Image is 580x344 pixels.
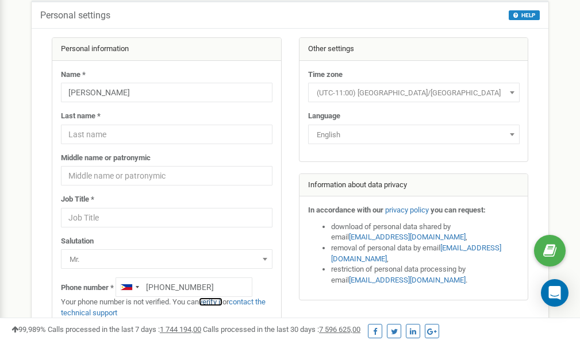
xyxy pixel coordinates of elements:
a: verify it [199,297,222,306]
div: Personal information [52,38,281,61]
input: +1-800-555-55-55 [116,277,252,297]
span: (UTC-11:00) Pacific/Midway [312,85,516,101]
label: Time zone [308,69,343,80]
div: Other settings [299,38,528,61]
span: Calls processed in the last 30 days : [203,325,360,334]
h5: Personal settings [40,10,110,21]
span: English [312,127,516,143]
u: 1 744 194,00 [160,325,201,334]
p: Your phone number is not verified. You can or [61,297,272,318]
label: Middle name or patronymic [61,153,151,164]
li: download of personal data shared by email , [331,222,520,243]
label: Phone number * [61,283,114,293]
strong: In accordance with our [308,206,383,214]
strong: you can request: [431,206,486,214]
a: privacy policy [385,206,429,214]
div: Open Intercom Messenger [541,279,569,307]
label: Language [308,111,340,122]
label: Salutation [61,236,94,247]
input: Last name [61,125,272,144]
span: English [308,125,520,144]
li: restriction of personal data processing by email . [331,264,520,285]
a: [EMAIL_ADDRESS][DOMAIN_NAME] [331,243,501,263]
u: 7 596 625,00 [319,325,360,334]
input: Job Title [61,208,272,227]
span: (UTC-11:00) Pacific/Midway [308,83,520,102]
span: Calls processed in the last 7 days : [48,325,201,334]
span: Mr. [61,249,272,269]
label: Job Title * [61,194,94,205]
div: Telephone country code [116,278,143,296]
span: Mr. [65,252,268,268]
button: HELP [509,10,540,20]
input: Name [61,83,272,102]
input: Middle name or patronymic [61,166,272,185]
a: [EMAIL_ADDRESS][DOMAIN_NAME] [349,276,466,284]
div: Information about data privacy [299,174,528,197]
a: [EMAIL_ADDRESS][DOMAIN_NAME] [349,233,466,241]
a: contact the technical support [61,297,266,317]
span: 99,989% [11,325,46,334]
label: Last name * [61,111,101,122]
label: Name * [61,69,86,80]
li: removal of personal data by email , [331,243,520,264]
